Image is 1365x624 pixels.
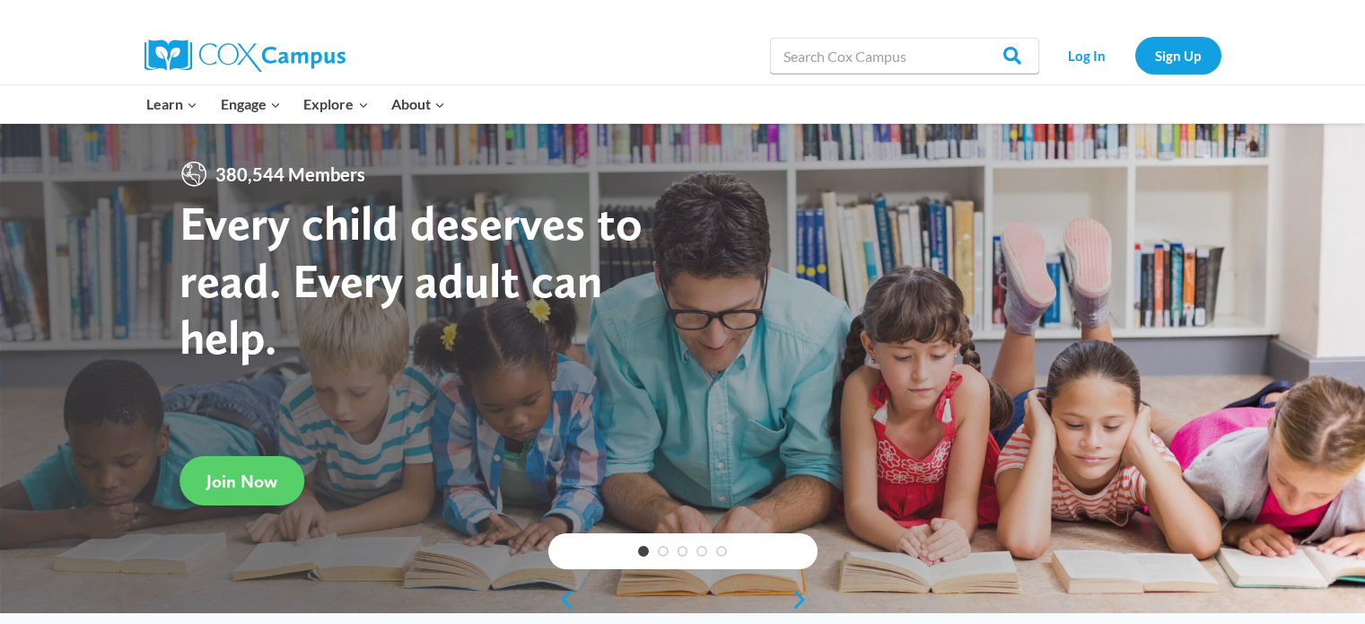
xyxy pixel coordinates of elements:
span: About [391,92,445,116]
a: 2 [658,546,669,557]
a: 1 [638,546,649,557]
a: Join Now [179,456,304,505]
a: Sign Up [1135,37,1221,74]
a: 3 [678,546,688,557]
a: Log In [1048,37,1126,74]
span: Join Now [206,470,277,492]
span: 380,544 Members [208,160,372,189]
img: Cox Campus [144,40,346,72]
span: Explore [303,92,368,116]
input: Search Cox Campus [770,38,1039,74]
a: previous [548,589,575,611]
a: 4 [696,546,707,557]
nav: Secondary Navigation [1048,37,1221,74]
nav: Primary Navigation [136,85,457,123]
a: next [791,589,818,611]
div: content slider buttons [548,582,818,618]
strong: Every child deserves to read. Every adult can help. [179,194,643,365]
a: 5 [716,546,727,557]
span: Learn [146,92,197,116]
span: Engage [221,92,281,116]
